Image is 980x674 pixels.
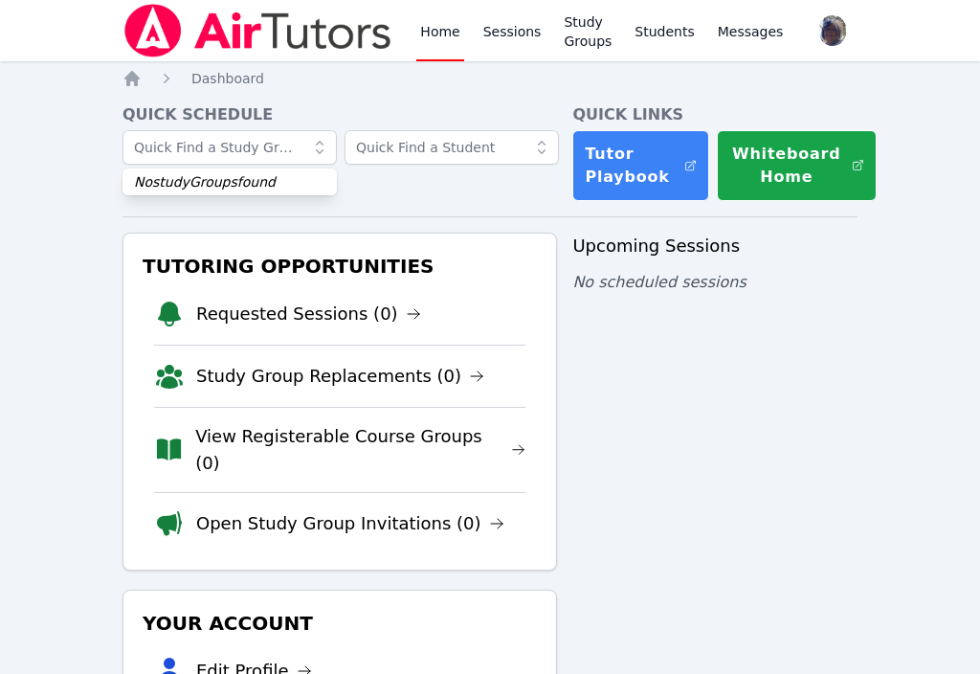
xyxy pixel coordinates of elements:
[718,22,784,41] span: Messages
[122,130,337,165] input: Quick Find a Study Group
[572,273,746,291] span: No scheduled sessions
[139,606,541,640] h3: Your Account
[139,249,541,283] h3: Tutoring Opportunities
[572,233,857,259] h3: Upcoming Sessions
[122,167,287,197] span: No studyGroups found
[195,423,525,477] a: View Registerable Course Groups (0)
[196,363,484,390] a: Study Group Replacements (0)
[717,130,878,201] button: Whiteboard Home
[191,71,264,86] span: Dashboard
[122,4,393,57] img: Air Tutors
[122,69,857,88] nav: Breadcrumb
[572,130,708,201] a: Tutor Playbook
[572,103,857,126] h4: Quick Links
[191,69,264,88] a: Dashboard
[345,130,559,165] input: Quick Find a Student
[122,103,557,126] h4: Quick Schedule
[196,510,504,537] a: Open Study Group Invitations (0)
[196,301,421,327] a: Requested Sessions (0)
